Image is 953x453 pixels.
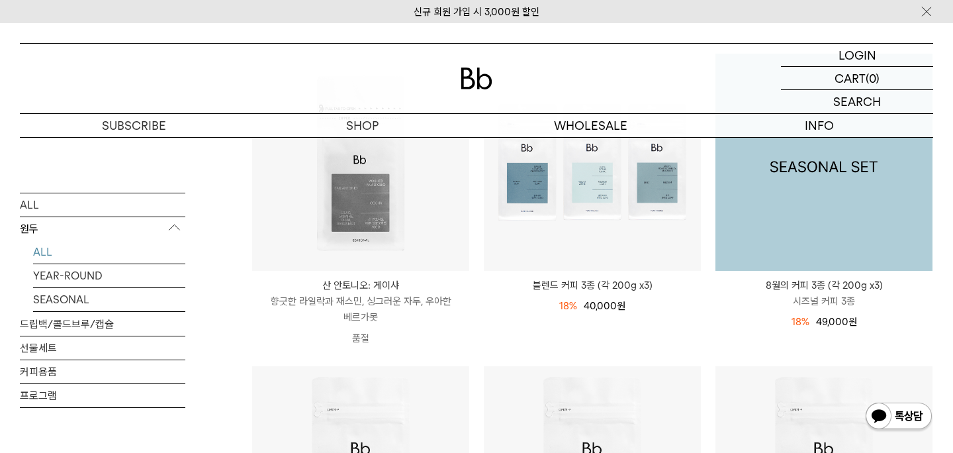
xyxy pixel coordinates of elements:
[781,67,933,90] a: CART (0)
[461,68,492,89] img: 로고
[848,316,857,328] span: 원
[20,360,185,383] a: 커피용품
[476,114,705,137] p: WHOLESALE
[20,383,185,407] a: 프로그램
[33,264,185,287] a: YEAR-ROUND
[20,312,185,335] a: 드립백/콜드브루/캡슐
[20,193,185,216] a: ALL
[792,314,809,330] div: 18%
[252,325,469,352] p: 품절
[584,300,625,312] span: 40,000
[559,298,577,314] div: 18%
[484,54,701,271] img: 블렌드 커피 3종 (각 200g x3)
[20,336,185,359] a: 선물세트
[816,316,857,328] span: 49,000
[864,401,933,433] img: 카카오톡 채널 1:1 채팅 버튼
[33,240,185,263] a: ALL
[252,277,469,293] p: 산 안토니오: 게이샤
[866,67,880,89] p: (0)
[715,54,932,271] a: 8월의 커피 3종 (각 200g x3)
[715,277,932,309] a: 8월의 커피 3종 (각 200g x3) 시즈널 커피 3종
[248,114,476,137] a: SHOP
[715,277,932,293] p: 8월의 커피 3종 (각 200g x3)
[20,114,248,137] a: SUBSCRIBE
[781,44,933,67] a: LOGIN
[839,44,876,66] p: LOGIN
[715,293,932,309] p: 시즈널 커피 3종
[617,300,625,312] span: 원
[252,293,469,325] p: 향긋한 라일락과 재스민, 싱그러운 자두, 우아한 베르가못
[33,287,185,311] a: SEASONAL
[833,90,881,113] p: SEARCH
[252,54,469,271] img: 산 안토니오: 게이샤
[252,277,469,325] a: 산 안토니오: 게이샤 향긋한 라일락과 재스민, 싱그러운 자두, 우아한 베르가못
[484,277,701,293] a: 블렌드 커피 3종 (각 200g x3)
[20,217,185,240] p: 원두
[705,114,933,137] p: INFO
[414,6,539,18] a: 신규 회원 가입 시 3,000원 할인
[715,54,932,271] img: 1000000743_add2_021.png
[835,67,866,89] p: CART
